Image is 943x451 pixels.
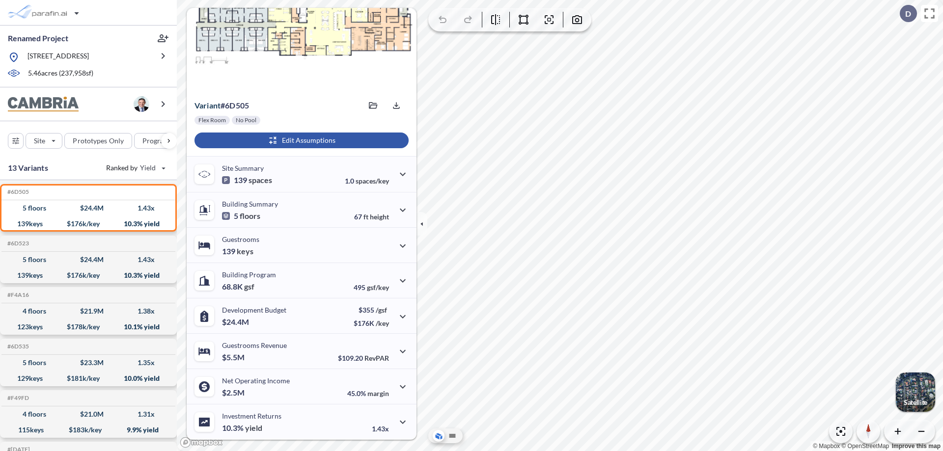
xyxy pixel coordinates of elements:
[249,175,272,185] span: spaces
[433,430,444,442] button: Aerial View
[841,443,889,450] a: OpenStreetMap
[28,68,93,79] p: 5.46 acres ( 237,958 sf)
[236,116,256,124] p: No Pool
[222,317,250,327] p: $24.4M
[194,101,221,110] span: Variant
[5,292,29,298] h5: Click to copy the code
[370,212,389,221] span: height
[244,282,254,292] span: gsf
[222,164,264,172] p: Site Summary
[194,133,409,148] button: Edit Assumptions
[367,283,389,292] span: gsf/key
[376,306,387,314] span: /gsf
[347,389,389,398] p: 45.0%
[904,398,927,406] p: Satellite
[237,246,253,256] span: keys
[8,33,68,44] p: Renamed Project
[892,443,941,450] a: Improve this map
[98,160,172,176] button: Ranked by Yield
[5,395,29,401] h5: Click to copy the code
[813,443,840,450] a: Mapbox
[372,424,389,433] p: 1.43x
[345,177,389,185] p: 1.0
[140,163,156,173] span: Yield
[222,200,278,208] p: Building Summary
[338,354,389,362] p: $109.20
[245,423,262,433] span: yield
[363,212,368,221] span: ft
[222,388,246,398] p: $2.5M
[194,101,249,110] p: # 6d505
[5,343,29,350] h5: Click to copy the code
[222,412,281,420] p: Investment Returns
[73,136,124,146] p: Prototypes Only
[222,246,253,256] p: 139
[34,136,45,146] p: Site
[222,376,290,385] p: Net Operating Income
[896,372,935,412] img: Switcher Image
[222,306,286,314] p: Development Budget
[222,235,259,243] p: Guestrooms
[134,133,187,149] button: Program
[8,162,48,174] p: 13 Variants
[222,282,254,292] p: 68.8K
[367,389,389,398] span: margin
[222,270,276,279] p: Building Program
[356,177,389,185] span: spaces/key
[222,423,262,433] p: 10.3%
[446,430,458,442] button: Site Plan
[5,240,29,247] h5: Click to copy the code
[222,352,246,362] p: $5.5M
[134,96,149,112] img: user logo
[28,51,89,63] p: [STREET_ADDRESS]
[354,319,389,327] p: $176K
[354,283,389,292] p: 495
[8,97,79,112] img: BrandImage
[354,306,389,314] p: $355
[222,341,287,349] p: Guestrooms Revenue
[354,212,389,221] p: 67
[26,133,62,149] button: Site
[222,175,272,185] p: 139
[240,211,260,221] span: floors
[180,437,223,448] a: Mapbox homepage
[142,136,170,146] p: Program
[198,116,226,124] p: Flex Room
[364,354,389,362] span: RevPAR
[376,319,389,327] span: /key
[222,211,260,221] p: 5
[905,9,911,18] p: D
[5,188,29,195] h5: Click to copy the code
[64,133,132,149] button: Prototypes Only
[896,372,935,412] button: Switcher ImageSatellite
